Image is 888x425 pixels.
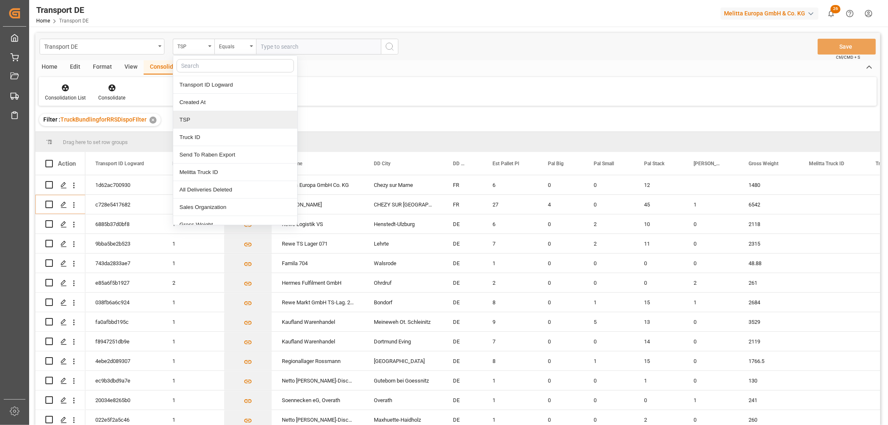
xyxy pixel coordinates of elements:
div: Lehrte [364,234,443,253]
div: Press SPACE to select this row. [35,371,85,390]
div: 1 [684,390,739,410]
div: TSP [173,111,297,129]
div: DE [443,234,483,253]
div: 2 [584,234,634,253]
div: Press SPACE to select this row. [35,312,85,332]
div: 1 [162,293,224,312]
div: Melitta Europa GmbH & Co. KG [721,7,818,20]
span: DD Country [453,161,465,167]
div: Hermes Fulfilment GmbH [272,273,364,292]
div: 1 [162,390,224,410]
div: Home [35,60,64,75]
div: Regionallager Rossmann [272,351,364,370]
button: show 26 new notifications [822,4,841,23]
div: Henstedt-Ulzburg [364,214,443,234]
div: Press SPACE to select this row. [35,234,85,254]
div: 0 [538,254,584,273]
div: Guteborn bei Goessnitz [364,371,443,390]
div: DE [443,214,483,234]
div: 15 [634,293,684,312]
div: Press SPACE to select this row. [35,273,85,293]
div: 1 [684,195,739,214]
div: 1 [684,293,739,312]
div: 11 [634,234,684,253]
div: 48.88 [739,254,799,273]
div: 15 [634,351,684,370]
span: Drag here to set row groups [63,139,128,145]
div: 0 [684,254,739,273]
div: 0 [584,390,634,410]
div: 6885b37d0bf8 [85,214,162,234]
div: 1 [634,371,684,390]
a: Home [36,18,50,24]
div: 8 [483,351,538,370]
div: 7 [483,234,538,253]
div: Bondorf [364,293,443,312]
div: 2 [483,273,538,292]
span: DD City [374,161,391,167]
div: 1d62ac700930 [85,175,162,194]
div: 8 [483,293,538,312]
button: Melitta Europa GmbH & Co. KG [721,5,822,21]
div: DE [443,332,483,351]
div: 1 [483,371,538,390]
input: Search [177,59,294,72]
div: Edit [64,60,87,75]
span: Ctrl/CMD + S [836,54,860,60]
div: ec9b3dbd9a7e [85,371,162,390]
div: [PERSON_NAME] [272,195,364,214]
span: TruckBundlingforRRSDispoFIlter [60,116,147,123]
div: FR [443,195,483,214]
div: 1 [584,293,634,312]
div: 0 [538,273,584,292]
div: FR [443,175,483,194]
div: All Deliveries Deleted [173,181,297,199]
div: Gross Weight [173,216,297,234]
div: 2 [684,273,739,292]
div: 1480 [739,175,799,194]
div: Rewe Markt GmbH TS-Lag. 225 [272,293,364,312]
button: search button [381,39,398,55]
div: 0 [538,390,584,410]
div: Netto [PERSON_NAME]-Discount [272,371,364,390]
div: 0 [538,332,584,351]
div: 1 [162,332,224,351]
button: open menu [214,39,256,55]
div: DE [443,254,483,273]
div: Meineweh Ot. Schleinitz [364,312,443,331]
div: View [118,60,144,75]
div: 038fb6a6c924 [85,293,162,312]
div: DE [443,273,483,292]
div: 0 [684,312,739,331]
div: Format [87,60,118,75]
div: 2315 [739,234,799,253]
div: 0 [538,371,584,390]
div: 130 [739,371,799,390]
div: 3529 [739,312,799,331]
div: Send To Raben Export [173,146,297,164]
div: DE [443,293,483,312]
div: 261 [739,273,799,292]
div: 0 [584,175,634,194]
div: 0 [584,273,634,292]
div: 1 [483,390,538,410]
div: Press SPACE to select this row. [35,293,85,312]
span: Est Pallet Pl [493,161,519,167]
span: Transport ID Logward [95,161,144,167]
div: 0 [634,390,684,410]
div: Equals [219,41,247,50]
div: 12 [634,175,684,194]
span: Gross Weight [749,161,779,167]
div: 0 [584,332,634,351]
div: 6 [483,214,538,234]
div: 1 [483,254,538,273]
div: Kaufland Warenhandel [272,312,364,331]
div: ✕ [149,117,157,124]
div: 1 [162,371,224,390]
div: 2 [584,214,634,234]
div: Ohrdruf [364,273,443,292]
div: 27 [483,195,538,214]
div: 1766.5 [739,351,799,370]
div: f8947251db9e [85,332,162,351]
div: 9 [483,312,538,331]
